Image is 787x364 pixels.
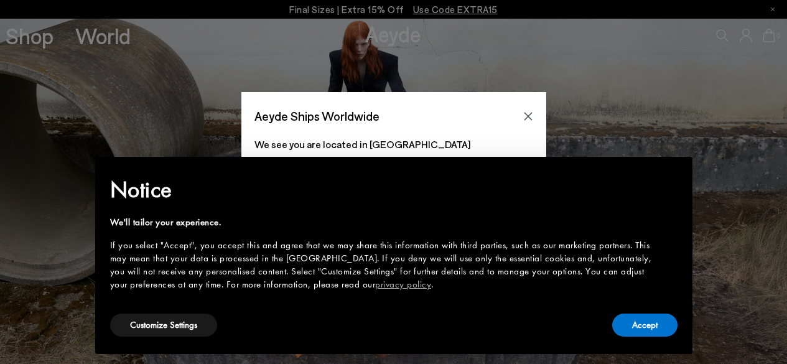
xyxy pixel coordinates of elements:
[254,105,380,127] span: Aeyde Ships Worldwide
[254,137,533,152] p: We see you are located in [GEOGRAPHIC_DATA]
[375,278,431,291] a: privacy policy
[612,314,678,337] button: Accept
[110,314,217,337] button: Customize Settings
[110,216,658,229] div: We'll tailor your experience.
[110,174,658,206] h2: Notice
[668,166,676,185] span: ×
[110,239,658,291] div: If you select "Accept", you accept this and agree that we may share this information with third p...
[658,161,687,190] button: Close this notice
[519,107,538,126] button: Close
